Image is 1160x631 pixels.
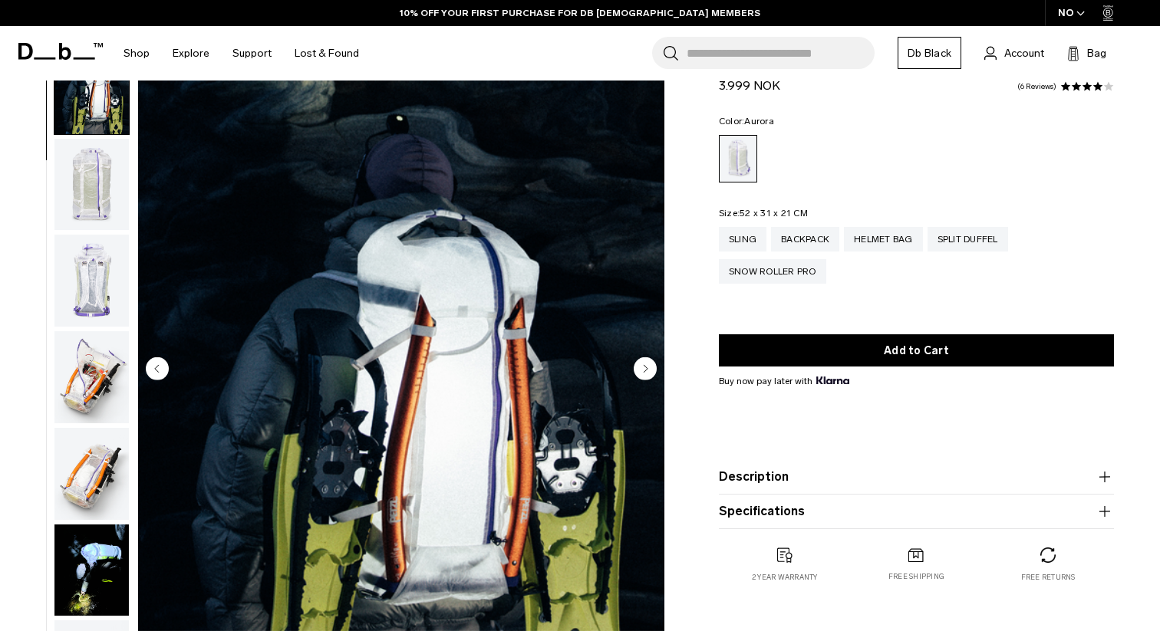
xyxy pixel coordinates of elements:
span: Bag [1087,45,1106,61]
a: Backpack [771,227,839,251]
a: Db Black [898,37,961,69]
p: Free shipping [888,571,944,582]
p: Free returns [1021,572,1076,583]
p: 2 year warranty [752,572,818,583]
button: Next slide [634,357,657,383]
span: 3.999 NOK [719,78,780,93]
img: Weigh_Lighter_Backpack_25L_4.png [54,331,129,423]
span: Buy now pay later with [719,374,849,388]
a: Shop [124,26,150,81]
span: Aurora [744,116,774,127]
img: Weigh Lighter Backpack 25L Aurora [54,524,129,616]
img: Weigh_Lighter_Backpack_25L_Lifestyle_new.png [54,42,129,134]
a: 6 reviews [1017,83,1056,90]
a: Support [232,26,272,81]
a: Split Duffel [928,227,1008,251]
img: {"height" => 20, "alt" => "Klarna"} [816,376,849,384]
a: Helmet Bag [844,227,923,251]
a: Account [984,44,1044,62]
a: Aurora [719,135,757,182]
a: Explore [173,26,209,81]
button: Weigh Lighter Backpack 25L Aurora [54,524,130,617]
span: Account [1004,45,1044,61]
legend: Size: [719,209,808,218]
a: 10% OFF YOUR FIRST PURCHASE FOR DB [DEMOGRAPHIC_DATA] MEMBERS [400,6,760,20]
button: Weigh_Lighter_Backpack_25L_Lifestyle_new.png [54,41,130,135]
button: Add to Cart [719,334,1114,366]
button: Description [719,468,1114,486]
a: Lost & Found [295,26,359,81]
button: Weigh_Lighter_Backpack_25L_4.png [54,330,130,424]
button: Weigh_Lighter_Backpack_25L_3.png [54,234,130,327]
button: Specifications [719,502,1114,521]
button: Bag [1067,44,1106,62]
img: Weigh_Lighter_Backpack_25L_5.png [54,428,129,520]
button: Weigh_Lighter_Backpack_25L_2.png [54,138,130,232]
img: Weigh_Lighter_Backpack_25L_3.png [54,235,129,327]
a: Sling [719,227,766,251]
button: Weigh_Lighter_Backpack_25L_5.png [54,427,130,521]
nav: Main Navigation [112,26,371,81]
img: Weigh_Lighter_Backpack_25L_2.png [54,139,129,231]
a: Snow Roller Pro [719,259,826,284]
legend: Color: [719,117,774,126]
button: Previous slide [146,357,169,383]
span: 52 x 31 x 21 CM [740,208,808,219]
